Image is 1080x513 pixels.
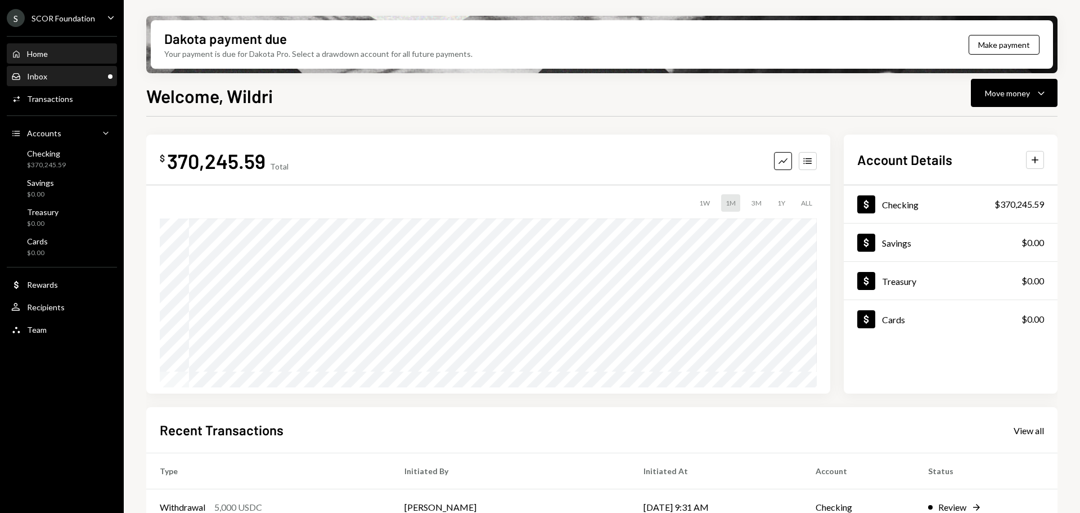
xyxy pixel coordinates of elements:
[802,453,915,489] th: Account
[146,84,273,107] h1: Welcome, Wildri
[7,9,25,27] div: S
[882,314,905,325] div: Cards
[270,162,289,171] div: Total
[7,233,117,260] a: Cards$0.00
[1014,424,1044,436] a: View all
[27,94,73,104] div: Transactions
[844,224,1057,261] a: Savings$0.00
[844,262,1057,300] a: Treasury$0.00
[882,238,911,248] div: Savings
[985,87,1030,99] div: Move money
[994,198,1044,211] div: $370,245.59
[1021,236,1044,249] div: $0.00
[1021,274,1044,288] div: $0.00
[27,178,54,188] div: Savings
[882,276,916,287] div: Treasury
[882,199,919,210] div: Checking
[796,194,817,212] div: ALL
[7,319,117,340] a: Team
[27,128,61,138] div: Accounts
[7,297,117,317] a: Recipients
[1021,313,1044,326] div: $0.00
[857,150,952,169] h2: Account Details
[27,49,48,59] div: Home
[695,194,714,212] div: 1W
[27,280,58,289] div: Rewards
[27,149,66,158] div: Checking
[164,29,287,48] div: Dakota payment due
[31,14,95,23] div: SCOR Foundation
[27,219,58,229] div: $0.00
[160,421,283,439] h2: Recent Transactions
[7,204,117,231] a: Treasury$0.00
[721,194,740,212] div: 1M
[146,453,391,489] th: Type
[630,453,802,489] th: Initiated At
[844,300,1057,338] a: Cards$0.00
[27,237,48,246] div: Cards
[27,190,54,199] div: $0.00
[747,194,766,212] div: 3M
[7,123,117,143] a: Accounts
[773,194,790,212] div: 1Y
[7,274,117,295] a: Rewards
[844,185,1057,223] a: Checking$370,245.59
[27,72,47,81] div: Inbox
[27,160,66,170] div: $370,245.59
[391,453,631,489] th: Initiated By
[7,145,117,172] a: Checking$370,245.59
[7,88,117,109] a: Transactions
[27,248,48,258] div: $0.00
[27,325,47,334] div: Team
[167,148,265,173] div: 370,245.59
[27,302,65,312] div: Recipients
[915,453,1057,489] th: Status
[969,35,1039,55] button: Make payment
[7,43,117,64] a: Home
[160,153,165,164] div: $
[1014,425,1044,436] div: View all
[27,207,58,217] div: Treasury
[164,48,472,60] div: Your payment is due for Dakota Pro. Select a drawdown account for all future payments.
[971,79,1057,107] button: Move money
[7,175,117,202] a: Savings$0.00
[7,66,117,86] a: Inbox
